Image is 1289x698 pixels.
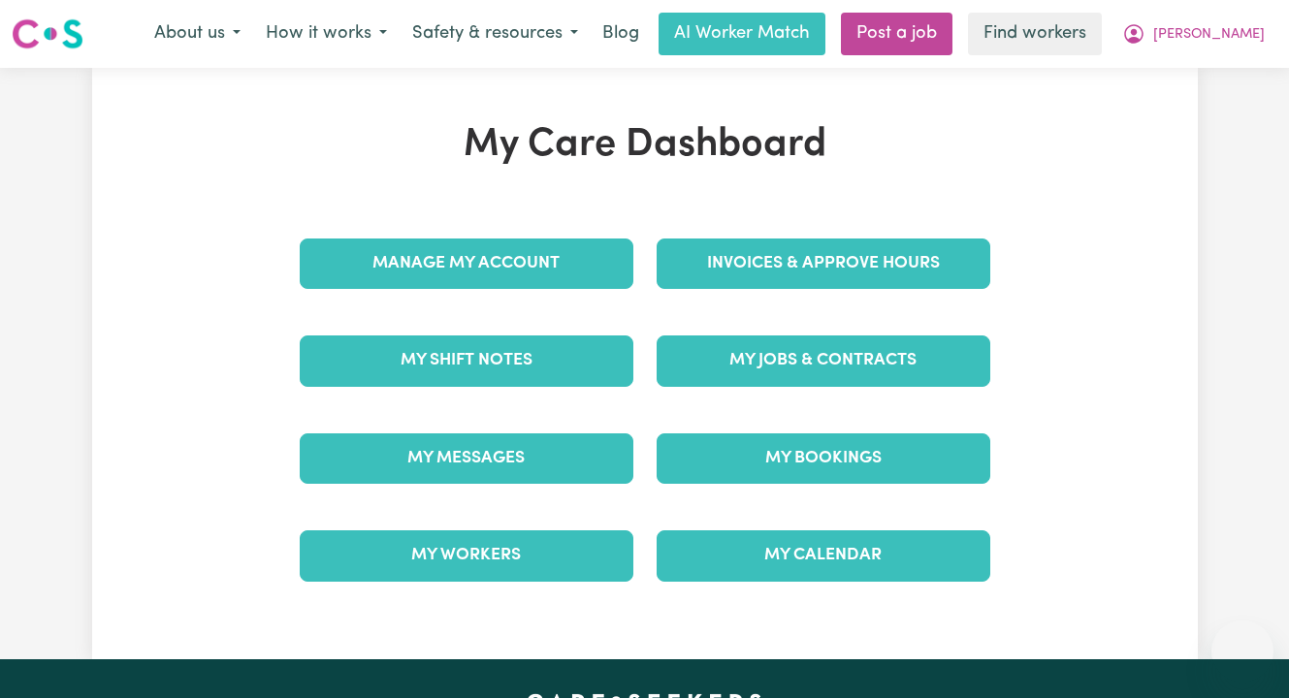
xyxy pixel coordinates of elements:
[300,238,633,289] a: Manage My Account
[657,335,990,386] a: My Jobs & Contracts
[841,13,952,55] a: Post a job
[659,13,825,55] a: AI Worker Match
[657,238,990,289] a: Invoices & Approve Hours
[1211,620,1273,682] iframe: Button to launch messaging window
[253,14,400,54] button: How it works
[591,13,651,55] a: Blog
[288,122,1002,169] h1: My Care Dashboard
[657,433,990,484] a: My Bookings
[657,530,990,581] a: My Calendar
[1153,24,1265,46] span: [PERSON_NAME]
[300,433,633,484] a: My Messages
[142,14,253,54] button: About us
[968,13,1102,55] a: Find workers
[12,12,83,56] a: Careseekers logo
[1110,14,1277,54] button: My Account
[400,14,591,54] button: Safety & resources
[300,335,633,386] a: My Shift Notes
[12,16,83,51] img: Careseekers logo
[300,530,633,581] a: My Workers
